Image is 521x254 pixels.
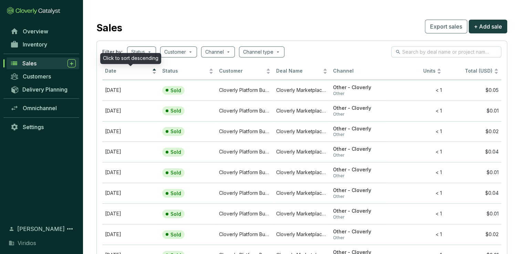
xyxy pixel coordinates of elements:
[444,203,501,224] td: $0.01
[17,225,65,233] span: [PERSON_NAME]
[333,173,385,179] span: Other
[170,232,181,238] p: Sold
[102,100,159,121] td: Dec 13 2023
[333,229,385,235] span: Other - Cloverly
[7,102,79,114] a: Omnichannel
[18,239,36,247] span: Viridios
[216,224,273,245] td: Cloverly Platform Buyer
[170,170,181,176] p: Sold
[333,152,385,158] span: Other
[333,126,385,132] span: Other - Cloverly
[273,121,331,142] td: Cloverly Marketplace Katingan V2019 Dec 13
[330,63,387,80] th: Channel
[333,132,385,137] span: Other
[102,80,159,100] td: Dec 13 2023
[333,194,385,199] span: Other
[387,80,445,100] td: < 1
[159,63,217,80] th: Status
[430,22,462,31] span: Export sales
[216,203,273,224] td: Cloverly Platform Buyer
[333,208,385,214] span: Other - Cloverly
[7,71,79,82] a: Customers
[102,183,159,203] td: Dec 15 2023
[273,203,331,224] td: Cloverly Marketplace Mai Ndombe V2018 Dec 15
[333,214,385,220] span: Other
[216,183,273,203] td: Cloverly Platform Buyer
[216,80,273,100] td: Cloverly Platform Buyer
[444,100,501,121] td: $0.01
[7,39,79,50] a: Inventory
[7,57,79,69] a: Sales
[469,20,507,33] button: + Add sale
[465,68,492,74] span: Total (USD)
[387,121,445,142] td: < 1
[444,183,501,203] td: $0.04
[7,121,79,133] a: Settings
[7,25,79,37] a: Overview
[170,149,181,155] p: Sold
[273,80,331,100] td: Cloverly Marketplace Rimba Raya V2018 Dec 13
[387,183,445,203] td: < 1
[273,63,331,80] th: Deal Name
[23,124,44,130] span: Settings
[444,162,501,183] td: $0.01
[102,162,159,183] td: Dec 14 2023
[273,162,331,183] td: Cloverly Marketplace Mai Ndombe V2018 Dec 14
[273,224,331,245] td: Cloverly Marketplace Rimba Raya V2018 Dec 16
[23,28,48,35] span: Overview
[102,224,159,245] td: Dec 16 2023
[390,68,436,74] span: Units
[402,48,491,56] input: Search by deal name or project name...
[102,63,159,80] th: Date
[273,100,331,121] td: Cloverly Marketplace Mai Ndombe V2018 Dec 13
[23,41,47,48] span: Inventory
[170,211,181,217] p: Sold
[444,141,501,162] td: $0.04
[216,121,273,142] td: Cloverly Platform Buyer
[170,190,181,197] p: Sold
[22,60,37,67] span: Sales
[216,162,273,183] td: Cloverly Platform Buyer
[102,49,123,55] span: Filter by:
[474,22,502,31] span: + Add sale
[219,68,264,74] span: Customer
[7,84,79,95] a: Delivery Planning
[387,141,445,162] td: < 1
[387,203,445,224] td: < 1
[216,141,273,162] td: Cloverly Platform Buyer
[22,86,67,93] span: Delivery Planning
[170,128,181,135] p: Sold
[444,80,501,100] td: $0.05
[387,63,445,80] th: Units
[333,91,385,96] span: Other
[387,224,445,245] td: < 1
[162,68,208,74] span: Status
[170,108,181,114] p: Sold
[170,87,181,94] p: Sold
[425,20,467,33] button: Export sales
[23,105,57,112] span: Omnichannel
[333,146,385,152] span: Other - Cloverly
[102,121,159,142] td: Dec 13 2023
[216,100,273,121] td: Cloverly Platform Buyer
[333,167,385,173] span: Other - Cloverly
[276,68,322,74] span: Deal Name
[23,73,51,80] span: Customers
[96,21,122,35] h2: Sales
[102,141,159,162] td: Dec 14 2023
[333,187,385,194] span: Other - Cloverly
[273,141,331,162] td: Cloverly Marketplace Rimba Raya V2018 Dec 14
[273,183,331,203] td: Cloverly Marketplace Rimba Raya V2018 Dec 15
[102,203,159,224] td: Dec 15 2023
[387,162,445,183] td: < 1
[387,100,445,121] td: < 1
[333,235,385,241] span: Other
[333,84,385,91] span: Other - Cloverly
[105,68,150,74] span: Date
[333,112,385,117] span: Other
[444,224,501,245] td: $0.02
[216,63,273,80] th: Customer
[100,53,161,64] div: Click to sort descending
[333,105,385,112] span: Other - Cloverly
[444,121,501,142] td: $0.02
